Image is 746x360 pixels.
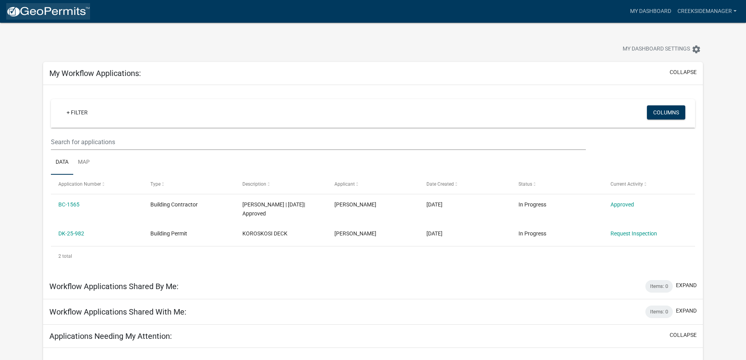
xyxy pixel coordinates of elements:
[692,45,701,54] i: settings
[511,175,603,194] datatable-header-cell: Status
[242,201,305,217] span: Mike Arnold | 06/27/2025| Approved
[242,181,266,187] span: Description
[60,105,94,119] a: + Filter
[518,181,532,187] span: Status
[674,4,740,19] a: Creeksidemanager
[235,175,327,194] datatable-header-cell: Description
[611,181,643,187] span: Current Activity
[426,230,443,237] span: 06/04/2025
[327,175,419,194] datatable-header-cell: Applicant
[49,282,179,291] h5: Workflow Applications Shared By Me:
[49,307,186,317] h5: Workflow Applications Shared With Me:
[51,175,143,194] datatable-header-cell: Application Number
[670,68,697,76] button: collapse
[242,230,287,237] span: KOROSKOSI DECK
[627,4,674,19] a: My Dashboard
[426,201,443,208] span: 06/27/2025
[43,85,703,274] div: collapse
[645,280,673,293] div: Items: 0
[616,42,707,57] button: My Dashboard Settingssettings
[611,230,657,237] a: Request Inspection
[150,181,161,187] span: Type
[676,281,697,289] button: expand
[49,69,141,78] h5: My Workflow Applications:
[426,181,454,187] span: Date Created
[51,246,695,266] div: 2 total
[603,175,695,194] datatable-header-cell: Current Activity
[623,45,690,54] span: My Dashboard Settings
[419,175,511,194] datatable-header-cell: Date Created
[334,230,376,237] span: Mike Arnold
[58,230,84,237] a: DK-25-982
[58,181,101,187] span: Application Number
[58,201,79,208] a: BC-1565
[334,201,376,208] span: Mike Arnold
[334,181,355,187] span: Applicant
[51,134,585,150] input: Search for applications
[518,201,546,208] span: In Progress
[645,306,673,318] div: Items: 0
[143,175,235,194] datatable-header-cell: Type
[49,331,172,341] h5: Applications Needing My Attention:
[51,150,73,175] a: Data
[611,201,634,208] a: Approved
[150,201,198,208] span: Building Contractor
[518,230,546,237] span: In Progress
[150,230,187,237] span: Building Permit
[647,105,685,119] button: Columns
[670,331,697,339] button: collapse
[73,150,94,175] a: Map
[676,307,697,315] button: expand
